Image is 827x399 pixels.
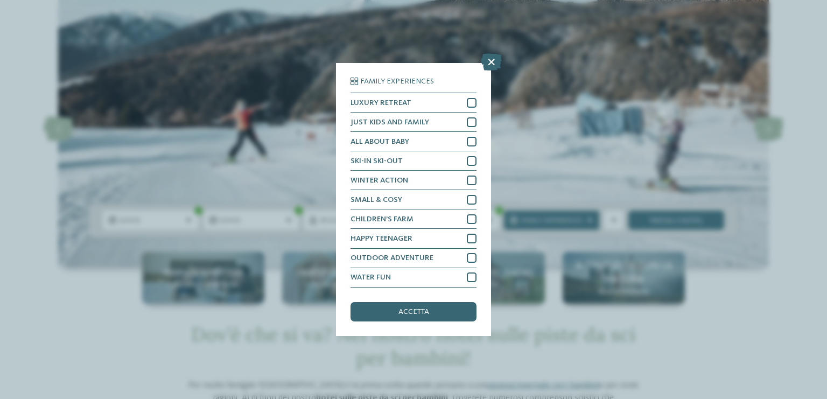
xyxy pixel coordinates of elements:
span: JUST KIDS AND FAMILY [351,118,429,126]
span: accetta [398,308,429,316]
span: LUXURY RETREAT [351,99,411,107]
span: Family Experiences [360,78,434,85]
span: SKI-IN SKI-OUT [351,157,403,165]
span: OUTDOOR ADVENTURE [351,254,433,262]
span: SMALL & COSY [351,196,402,204]
span: HAPPY TEENAGER [351,235,412,242]
span: WINTER ACTION [351,177,408,184]
span: ALL ABOUT BABY [351,138,409,145]
span: WATER FUN [351,274,391,281]
span: CHILDREN’S FARM [351,215,413,223]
